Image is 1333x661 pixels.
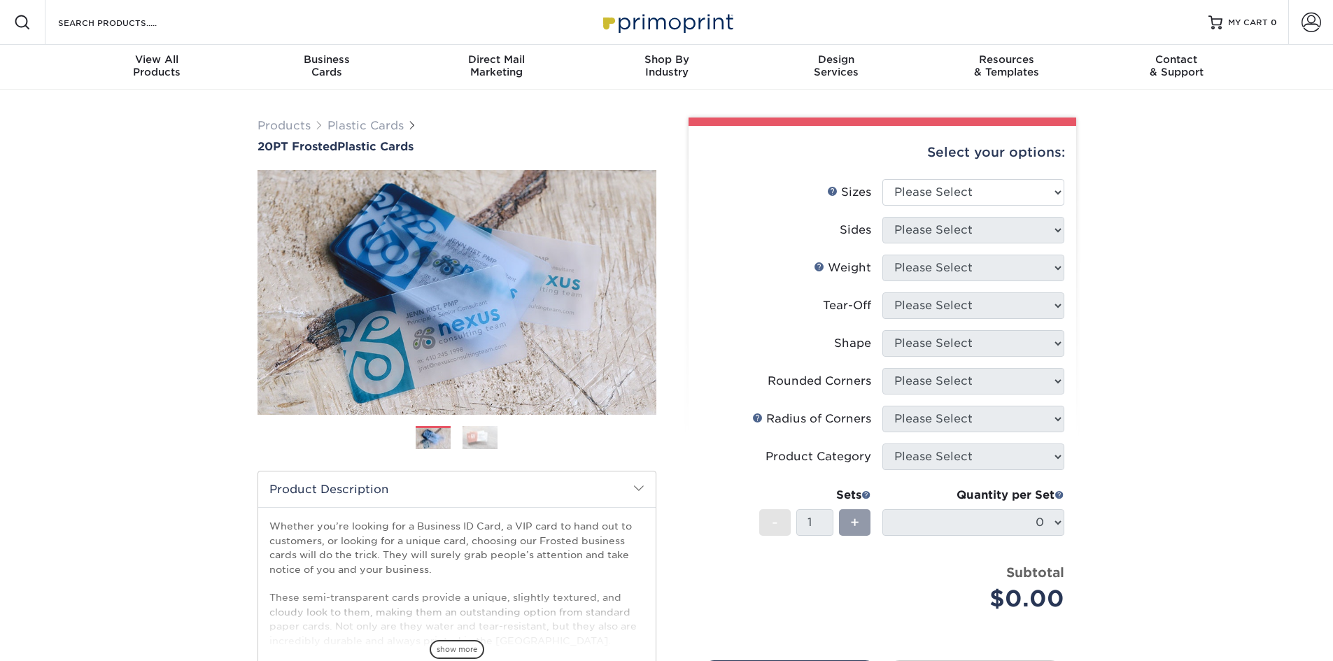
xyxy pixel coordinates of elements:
div: Marketing [411,53,581,78]
span: show more [430,640,484,659]
a: DesignServices [752,45,922,90]
a: Products [258,119,311,132]
div: Products [72,53,242,78]
div: Sets [759,487,871,504]
a: Contact& Support [1092,45,1262,90]
img: Plastic Cards 01 [416,427,451,451]
div: $0.00 [893,582,1064,616]
div: Sizes [827,184,871,201]
div: Industry [581,53,752,78]
span: Design [752,53,922,66]
a: View AllProducts [72,45,242,90]
span: Direct Mail [411,53,581,66]
div: Sides [840,222,871,239]
img: Plastic Cards 02 [463,425,498,450]
span: - [772,512,778,533]
input: SEARCH PRODUCTS..... [57,14,193,31]
h1: Plastic Cards [258,140,656,153]
img: 20PT Frosted 01 [258,155,656,430]
div: Cards [241,53,411,78]
span: Shop By [581,53,752,66]
span: Business [241,53,411,66]
div: Select your options: [700,126,1065,179]
div: Rounded Corners [768,373,871,390]
a: Shop ByIndustry [581,45,752,90]
a: Plastic Cards [327,119,404,132]
a: Direct MailMarketing [411,45,581,90]
div: Quantity per Set [882,487,1064,504]
div: Product Category [766,448,871,465]
span: + [850,512,859,533]
h2: Product Description [258,471,656,507]
a: BusinessCards [241,45,411,90]
div: Radius of Corners [752,411,871,427]
div: & Templates [922,53,1092,78]
a: 20PT FrostedPlastic Cards [258,140,656,153]
span: 20PT Frosted [258,140,337,153]
strong: Subtotal [1006,564,1064,580]
div: & Support [1092,53,1262,78]
div: Services [752,53,922,78]
span: 0 [1271,17,1277,27]
a: Resources& Templates [922,45,1092,90]
div: Tear-Off [823,297,871,314]
span: Resources [922,53,1092,66]
span: View All [72,53,242,66]
img: Primoprint [597,7,737,37]
div: Shape [834,335,871,352]
div: Weight [814,260,871,276]
span: Contact [1092,53,1262,66]
span: MY CART [1228,17,1268,29]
